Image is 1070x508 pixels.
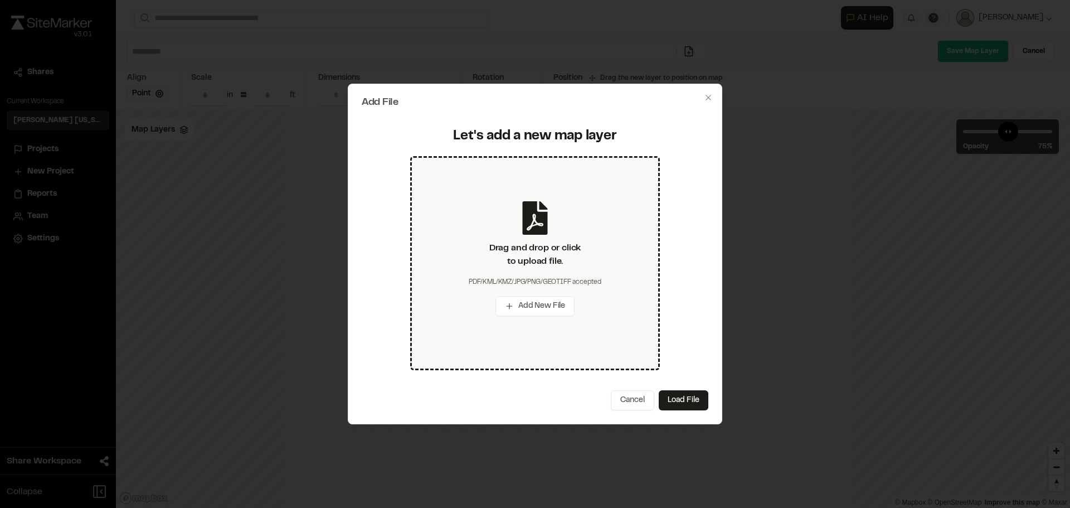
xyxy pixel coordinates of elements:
[469,277,601,287] div: PDF/KML/KMZ/JPG/PNG/GEOTIFF accepted
[362,98,708,108] h2: Add File
[495,296,575,316] button: Add New File
[410,156,660,370] div: Drag and drop or clickto upload file.PDF/KML/KMZ/JPG/PNG/GEOTIFF acceptedAdd New File
[489,241,581,268] div: Drag and drop or click to upload file.
[659,390,708,410] button: Load File
[368,128,702,146] div: Let's add a new map layer
[611,390,654,410] button: Cancel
